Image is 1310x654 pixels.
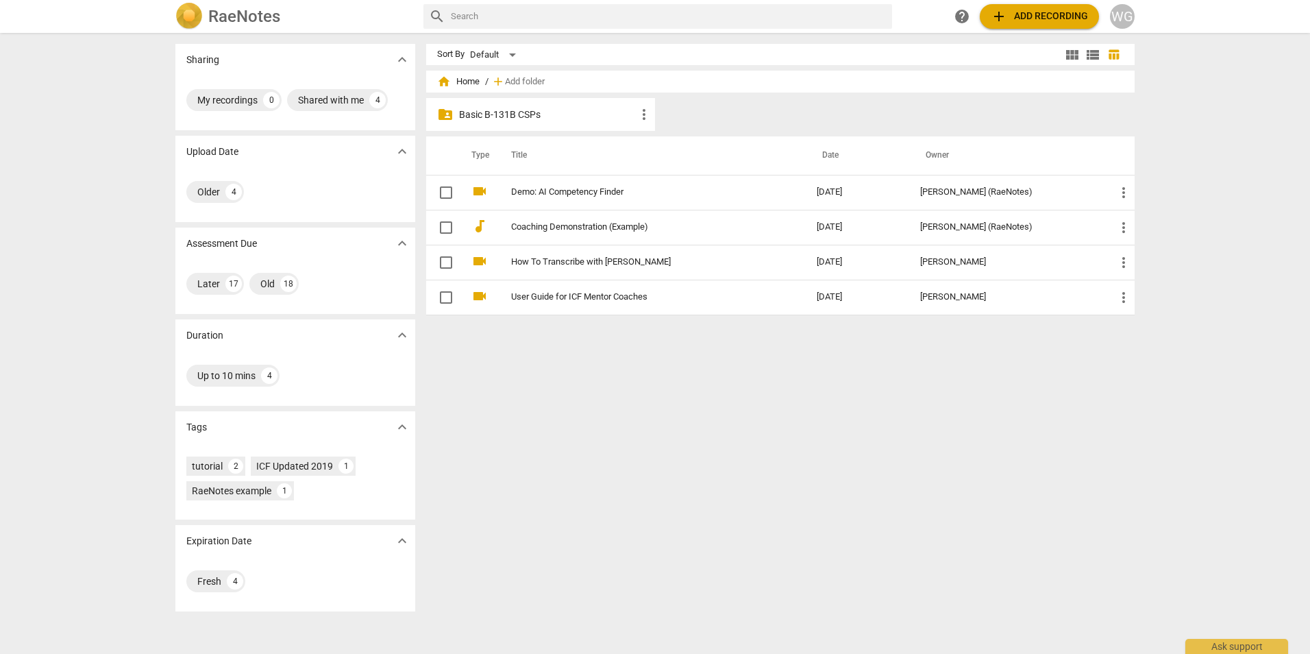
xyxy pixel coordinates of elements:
div: Ask support [1185,639,1288,654]
div: 18 [280,276,297,292]
div: [PERSON_NAME] (RaeNotes) [920,222,1093,232]
div: Old [260,277,275,291]
button: Table view [1103,45,1124,65]
button: Upload [980,4,1099,29]
button: Tile view [1062,45,1083,65]
a: User Guide for ICF Mentor Coaches [511,292,767,302]
a: LogoRaeNotes [175,3,412,30]
div: Later [197,277,220,291]
div: 4 [369,92,386,108]
div: Sort By [437,49,465,60]
span: Home [437,75,480,88]
div: Older [197,185,220,199]
div: Default [470,44,521,66]
p: Duration [186,328,223,343]
span: add [491,75,505,88]
img: Logo [175,3,203,30]
span: view_list [1085,47,1101,63]
span: / [485,77,489,87]
span: Add recording [991,8,1088,25]
div: My recordings [197,93,258,107]
div: [PERSON_NAME] [920,257,1093,267]
span: search [429,8,445,25]
p: Assessment Due [186,237,257,251]
span: audiotrack [471,218,488,234]
div: 1 [277,483,292,498]
th: Date [806,136,909,175]
button: Show more [392,531,412,551]
div: tutorial [192,459,223,473]
th: Type [460,136,495,175]
button: Show more [392,49,412,70]
td: [DATE] [806,210,909,245]
div: [PERSON_NAME] [920,292,1093,302]
a: Coaching Demonstration (Example) [511,222,767,232]
button: Show more [392,233,412,254]
span: more_vert [1115,289,1132,306]
button: List view [1083,45,1103,65]
span: expand_more [394,327,410,343]
td: [DATE] [806,175,909,210]
th: Title [495,136,806,175]
th: Owner [909,136,1104,175]
button: Show more [392,417,412,437]
span: view_module [1064,47,1080,63]
span: add [991,8,1007,25]
div: 4 [227,573,243,590]
span: expand_more [394,143,410,160]
div: Up to 10 mins [197,369,256,383]
button: WG [1110,4,1135,29]
span: more_vert [636,106,652,123]
span: more_vert [1115,254,1132,271]
div: 2 [228,459,243,474]
td: [DATE] [806,245,909,280]
div: 0 [263,92,280,108]
span: home [437,75,451,88]
span: more_vert [1115,219,1132,236]
button: Show more [392,141,412,162]
span: Add folder [505,77,545,87]
span: more_vert [1115,184,1132,201]
div: 17 [225,276,242,292]
td: [DATE] [806,280,909,315]
span: expand_more [394,419,410,435]
p: Tags [186,420,207,435]
span: help [954,8,970,25]
a: How To Transcribe with [PERSON_NAME] [511,257,767,267]
h2: RaeNotes [208,7,280,26]
div: Shared with me [298,93,364,107]
span: table_chart [1107,48,1120,61]
span: folder_shared [437,106,454,123]
p: Upload Date [186,145,238,159]
div: RaeNotes example [192,484,271,498]
p: Sharing [186,53,219,67]
p: Basic B-131B CSPs [459,108,636,122]
p: Expiration Date [186,534,251,548]
span: videocam [471,253,488,269]
div: 4 [225,184,242,200]
button: Show more [392,325,412,346]
a: Demo: AI Competency Finder [511,187,767,197]
span: expand_more [394,235,410,252]
div: 1 [338,459,354,474]
span: videocam [471,183,488,199]
span: expand_more [394,51,410,68]
div: Fresh [197,574,221,588]
div: 4 [261,367,277,384]
input: Search [451,5,887,27]
span: videocam [471,288,488,304]
div: [PERSON_NAME] (RaeNotes) [920,187,1093,197]
div: ICF Updated 2019 [256,459,333,473]
span: expand_more [394,533,410,549]
a: Help [950,4,974,29]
